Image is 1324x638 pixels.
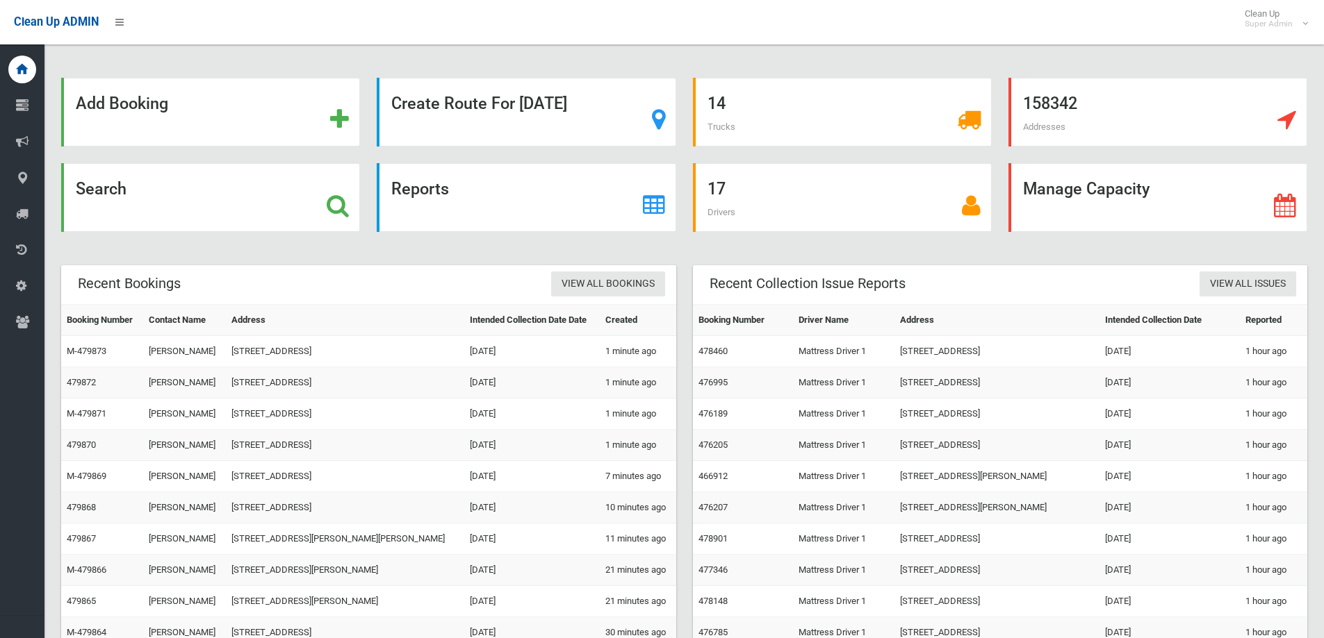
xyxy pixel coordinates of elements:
td: 1 minute ago [600,398,676,430]
a: 476995 [698,377,728,387]
td: 1 hour ago [1240,461,1307,492]
td: 1 hour ago [1240,492,1307,523]
a: Search [61,163,360,232]
td: [DATE] [464,367,600,398]
td: [STREET_ADDRESS][PERSON_NAME] [894,461,1100,492]
a: 478460 [698,346,728,356]
a: 479870 [67,439,96,450]
td: Mattress Driver 1 [793,398,895,430]
td: [STREET_ADDRESS][PERSON_NAME] [226,586,464,617]
td: 1 minute ago [600,367,676,398]
td: [DATE] [464,555,600,586]
td: Mattress Driver 1 [793,367,895,398]
a: 479872 [67,377,96,387]
td: [STREET_ADDRESS][PERSON_NAME] [894,492,1100,523]
td: [STREET_ADDRESS] [226,398,464,430]
td: [PERSON_NAME] [143,430,226,461]
td: [STREET_ADDRESS] [894,430,1100,461]
td: [PERSON_NAME] [143,586,226,617]
td: [PERSON_NAME] [143,398,226,430]
td: [DATE] [1100,461,1239,492]
header: Recent Collection Issue Reports [693,270,922,297]
th: Booking Number [693,305,793,336]
td: 1 hour ago [1240,367,1307,398]
a: 479865 [67,596,96,606]
td: 1 hour ago [1240,430,1307,461]
a: 478901 [698,533,728,544]
span: Clean Up [1238,8,1307,29]
td: [DATE] [1100,523,1239,555]
a: M-479869 [67,471,106,481]
td: [DATE] [464,336,600,367]
td: Mattress Driver 1 [793,430,895,461]
td: [DATE] [464,523,600,555]
span: Drivers [708,207,735,217]
td: Mattress Driver 1 [793,523,895,555]
a: Manage Capacity [1008,163,1307,232]
th: Created [600,305,676,336]
td: [PERSON_NAME] [143,523,226,555]
th: Driver Name [793,305,895,336]
td: [DATE] [1100,555,1239,586]
strong: Create Route For [DATE] [391,94,567,113]
td: 1 minute ago [600,336,676,367]
strong: Reports [391,179,449,199]
td: Mattress Driver 1 [793,555,895,586]
td: Mattress Driver 1 [793,336,895,367]
header: Recent Bookings [61,270,197,297]
td: [STREET_ADDRESS] [894,523,1100,555]
td: 11 minutes ago [600,523,676,555]
th: Booking Number [61,305,143,336]
strong: 158342 [1023,94,1077,113]
td: [STREET_ADDRESS] [894,586,1100,617]
td: [DATE] [1100,586,1239,617]
th: Intended Collection Date Date [464,305,600,336]
span: Clean Up ADMIN [14,15,99,28]
td: [STREET_ADDRESS] [226,336,464,367]
a: 478148 [698,596,728,606]
td: [PERSON_NAME] [143,555,226,586]
strong: 14 [708,94,726,113]
td: [STREET_ADDRESS] [894,336,1100,367]
td: 1 hour ago [1240,336,1307,367]
td: 1 hour ago [1240,586,1307,617]
td: 7 minutes ago [600,461,676,492]
td: [DATE] [1100,492,1239,523]
td: 1 hour ago [1240,555,1307,586]
td: Mattress Driver 1 [793,586,895,617]
strong: Search [76,179,126,199]
a: Create Route For [DATE] [377,78,676,146]
a: 14 Trucks [693,78,992,146]
a: M-479873 [67,346,106,356]
a: 476785 [698,627,728,637]
a: Reports [377,163,676,232]
a: Add Booking [61,78,360,146]
th: Contact Name [143,305,226,336]
a: View All Issues [1200,271,1296,297]
td: [DATE] [464,398,600,430]
a: M-479866 [67,564,106,575]
a: 158342 Addresses [1008,78,1307,146]
th: Address [894,305,1100,336]
td: [PERSON_NAME] [143,461,226,492]
td: [STREET_ADDRESS] [226,430,464,461]
strong: Add Booking [76,94,168,113]
td: [DATE] [1100,367,1239,398]
small: Super Admin [1245,19,1293,29]
span: Trucks [708,121,735,132]
a: 476189 [698,408,728,419]
a: 476207 [698,502,728,512]
a: 479868 [67,502,96,512]
td: [DATE] [464,461,600,492]
td: [STREET_ADDRESS] [894,398,1100,430]
th: Intended Collection Date [1100,305,1239,336]
a: M-479871 [67,408,106,419]
td: [PERSON_NAME] [143,367,226,398]
a: 477346 [698,564,728,575]
td: [STREET_ADDRESS] [226,367,464,398]
td: [DATE] [464,430,600,461]
td: [DATE] [464,586,600,617]
a: 466912 [698,471,728,481]
td: [DATE] [1100,336,1239,367]
td: 10 minutes ago [600,492,676,523]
